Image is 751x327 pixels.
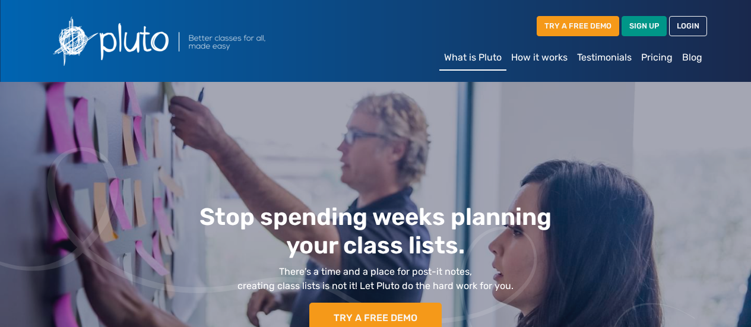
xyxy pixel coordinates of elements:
h1: Stop spending weeks planning your class lists. [113,203,639,260]
a: Pricing [636,46,677,69]
a: SIGN UP [622,16,667,36]
a: LOGIN [669,16,707,36]
a: Blog [677,46,707,69]
a: Testimonials [572,46,636,69]
p: There’s a time and a place for post-it notes, creating class lists is not it! Let Pluto do the ha... [113,265,639,293]
a: What is Pluto [439,46,506,71]
a: TRY A FREE DEMO [537,16,619,36]
img: Pluto logo with the text Better classes for all, made easy [45,9,329,72]
a: How it works [506,46,572,69]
